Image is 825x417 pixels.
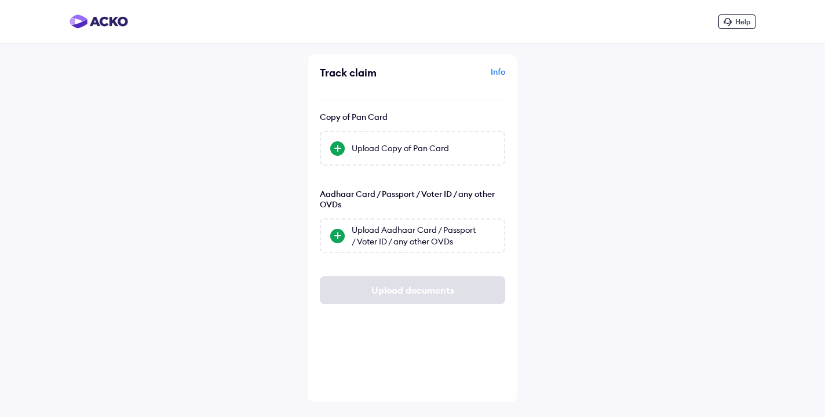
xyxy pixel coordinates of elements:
[415,66,505,88] div: Info
[320,112,505,122] div: Copy of Pan Card
[70,14,128,28] img: horizontal-gradient.png
[320,66,410,79] div: Track claim
[320,189,505,210] div: Aadhaar Card / Passport / Voter ID / any other OVDs
[352,142,495,154] div: Upload Copy of Pan Card
[352,224,495,247] div: Upload Aadhaar Card / Passport / Voter ID / any other OVDs
[735,17,750,26] span: Help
